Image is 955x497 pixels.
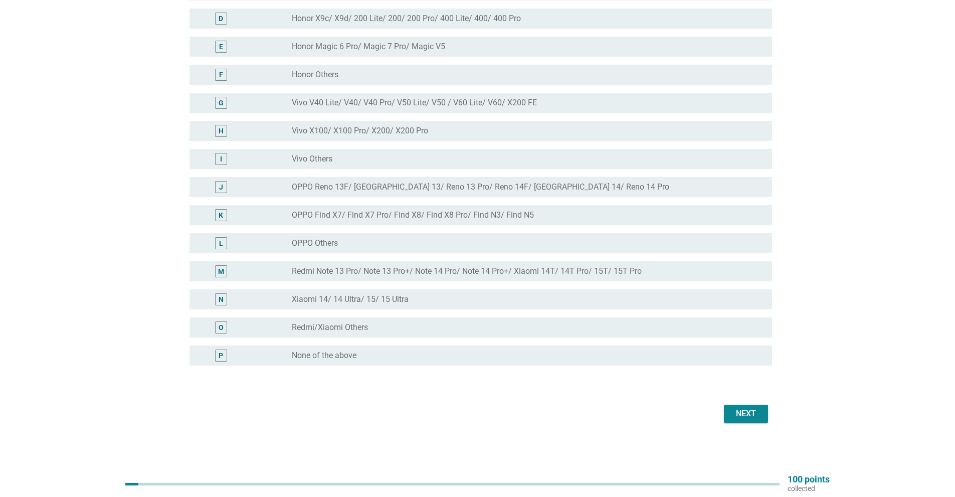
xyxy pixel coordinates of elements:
[292,351,356,361] label: None of the above
[219,98,224,108] div: G
[292,322,368,333] label: Redmi/Xiaomi Others
[724,405,768,423] button: Next
[219,182,223,193] div: J
[219,210,223,221] div: K
[219,351,223,361] div: P
[292,98,537,108] label: Vivo V40 Lite/ V40/ V40 Pro/ V50 Lite/ V50 / V60 Lite/ V60/ X200 FE
[218,266,224,277] div: M
[292,14,521,24] label: Honor X9c/ X9d/ 200 Lite/ 200/ 200 Pro/ 400 Lite/ 400/ 400 Pro
[292,210,534,220] label: OPPO Find X7/ Find X7 Pro/ Find X8/ Find X8 Pro/ Find N3/ Find N5
[292,154,332,164] label: Vivo Others
[219,322,224,333] div: O
[292,182,669,192] label: OPPO Reno 13F/ [GEOGRAPHIC_DATA] 13/ Reno 13 Pro/ Reno 14F/ [GEOGRAPHIC_DATA] 14/ Reno 14 Pro
[219,42,223,52] div: E
[292,238,338,248] label: OPPO Others
[219,14,223,24] div: D
[788,475,830,484] p: 100 points
[292,42,445,52] label: Honor Magic 6 Pro/ Magic 7 Pro/ Magic V5
[292,266,642,276] label: Redmi Note 13 Pro/ Note 13 Pro+/ Note 14 Pro/ Note 14 Pro+/ Xiaomi 14T/ 14T Pro/ 15T/ 15T Pro
[292,294,409,304] label: Xiaomi 14/ 14 Ultra/ 15/ 15 Ultra
[788,484,830,493] p: collected
[292,126,428,136] label: Vivo X100/ X100 Pro/ X200/ X200 Pro
[219,238,223,249] div: L
[219,294,224,305] div: N
[219,126,224,136] div: H
[732,408,760,420] div: Next
[292,70,338,80] label: Honor Others
[220,154,222,164] div: I
[219,70,223,80] div: F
